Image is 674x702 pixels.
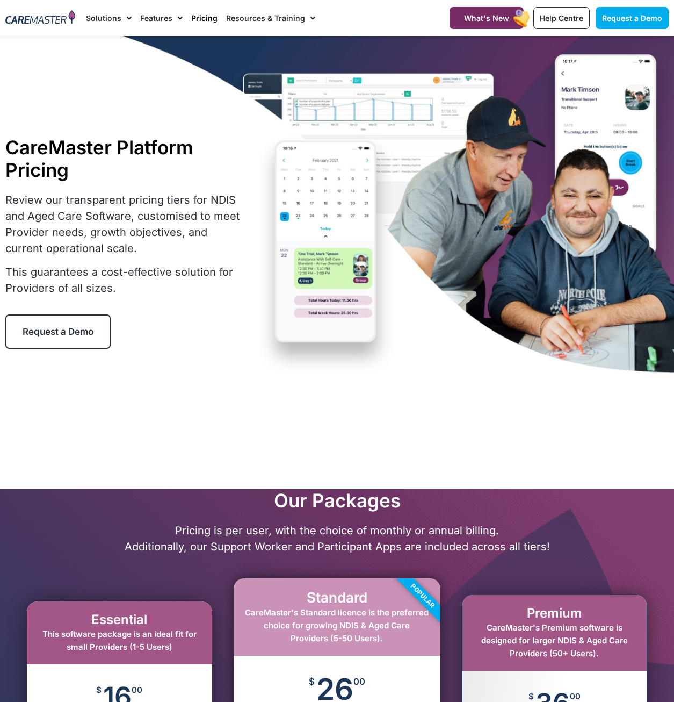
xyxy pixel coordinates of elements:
[361,535,484,657] div: Popular
[11,489,663,512] h2: Our Packages
[316,677,353,701] span: 26
[602,13,662,23] span: Request a Demo
[464,13,509,23] span: What's New
[5,264,241,296] p: This guarantees a cost-effective solution for Providers of all sizes.
[596,7,669,29] a: Request a Demo
[5,192,241,256] p: Review our transparent pricing tiers for NDIS and Aged Care Software, customised to meet Provider...
[38,612,201,628] h2: Essential
[42,629,197,652] span: This software package is an ideal fit for small Providers (1-5 Users)
[450,7,524,29] a: What's New
[96,686,102,694] span: $
[11,522,663,555] p: Pricing is per user, with the choice of monthly or annual billing. Additionally, our Support Work...
[244,589,430,606] h2: Standard
[245,607,429,643] span: CareMaster's Standard licence is the preferred choice for growing NDIS & Aged Care Providers (5-5...
[473,606,636,621] h2: Premium
[5,10,75,26] img: CareMaster Logo
[5,314,111,349] a: Request a Demo
[309,677,315,686] span: $
[23,326,93,337] span: Request a Demo
[353,677,365,686] span: 00
[132,686,142,694] span: 00
[528,692,534,700] span: $
[533,7,590,29] a: Help Centre
[481,622,628,658] span: CareMaster's Premium software is designed for larger NDIS & Aged Care Providers (50+ Users).
[540,13,583,23] span: Help Centre
[570,692,581,700] span: 00
[5,136,241,181] h1: CareMaster Platform Pricing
